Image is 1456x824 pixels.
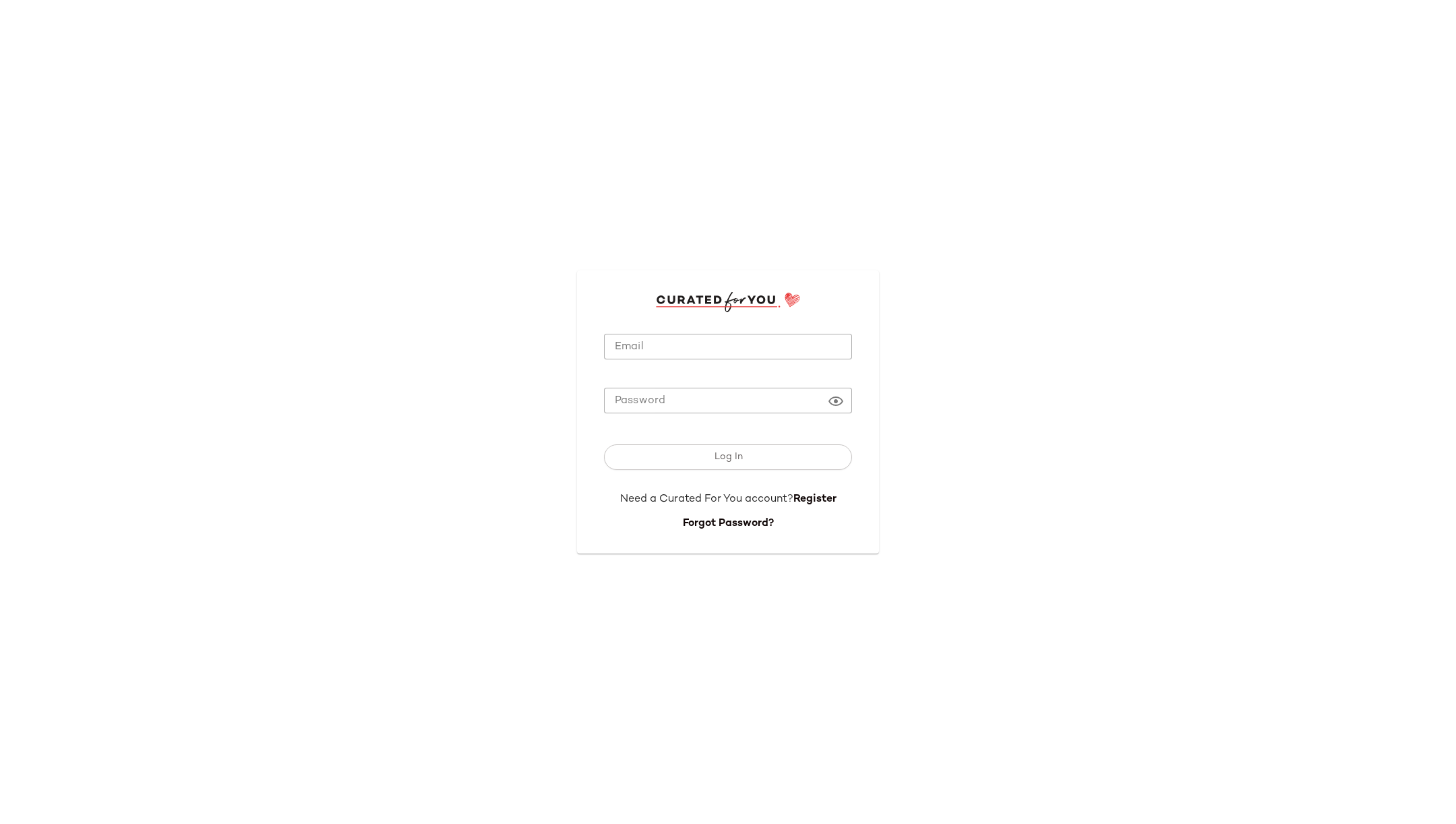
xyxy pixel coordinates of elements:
[713,452,742,463] span: Log In
[656,292,801,312] img: cfy_login_logo.DGdB1djN.svg
[793,494,837,505] a: Register
[683,518,774,529] a: Forgot Password?
[620,494,793,505] span: Need a Curated For You account?
[604,444,852,470] button: Log In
